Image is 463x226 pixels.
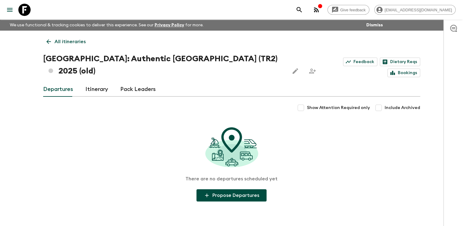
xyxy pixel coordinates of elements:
span: [EMAIL_ADDRESS][DOMAIN_NAME] [381,8,455,12]
h1: [GEOGRAPHIC_DATA]: Authentic [GEOGRAPHIC_DATA] (TR2) 2025 (old) [43,53,285,77]
a: Privacy Policy [155,23,184,27]
button: menu [4,4,16,16]
a: Give feedback [327,5,369,15]
span: Include Archived [385,105,420,111]
button: Dismiss [365,21,384,29]
a: All itineraries [43,36,89,48]
p: There are no departures scheduled yet [185,176,278,182]
a: Itinerary [85,82,108,97]
span: Show Attention Required only [307,105,370,111]
span: Give feedback [337,8,369,12]
a: Departures [43,82,73,97]
button: search adventures [293,4,305,16]
div: [EMAIL_ADDRESS][DOMAIN_NAME] [374,5,456,15]
p: All itineraries [54,38,86,45]
a: Feedback [343,58,377,66]
span: Share this itinerary [306,65,319,77]
button: Propose Departures [196,189,267,202]
a: Dietary Reqs [380,58,420,66]
a: Bookings [387,69,420,77]
p: We use functional & tracking cookies to deliver this experience. See our for more. [7,20,206,31]
button: Edit this itinerary [289,65,301,77]
a: Pack Leaders [120,82,156,97]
